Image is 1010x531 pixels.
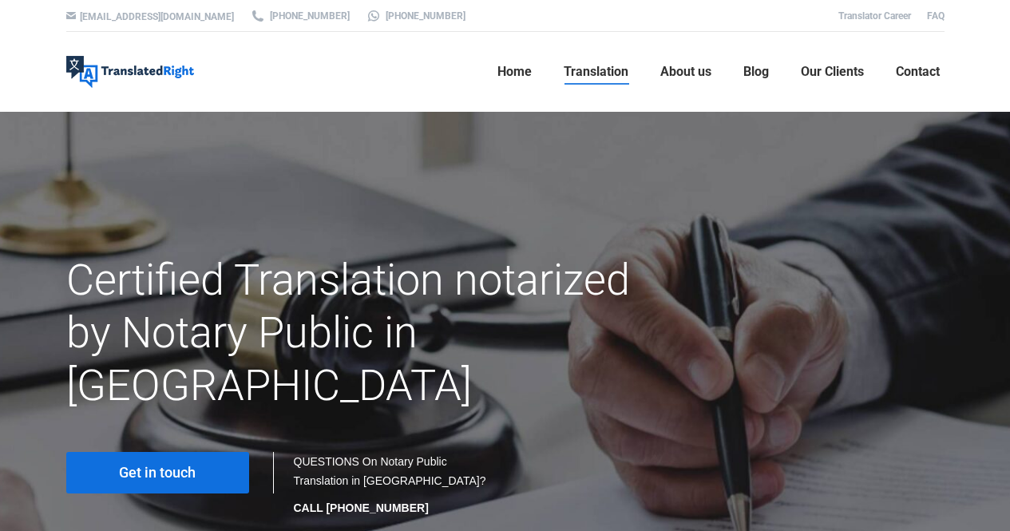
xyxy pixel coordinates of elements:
div: QUESTIONS On Notary Public Translation in [GEOGRAPHIC_DATA]? [294,452,489,517]
a: Translation [559,46,633,97]
a: Get in touch [66,452,249,493]
a: [PHONE_NUMBER] [250,9,350,23]
img: Translated Right [66,56,194,88]
a: Contact [891,46,945,97]
a: Translator Career [838,10,911,22]
a: Blog [739,46,774,97]
span: Translation [564,64,628,80]
a: FAQ [927,10,945,22]
span: Get in touch [119,465,196,481]
a: Our Clients [796,46,869,97]
span: Contact [896,64,940,80]
a: [EMAIL_ADDRESS][DOMAIN_NAME] [80,11,234,22]
span: Home [497,64,532,80]
span: Our Clients [801,64,864,80]
strong: CALL [PHONE_NUMBER] [294,501,429,514]
span: Blog [743,64,769,80]
a: About us [656,46,716,97]
a: [PHONE_NUMBER] [366,9,465,23]
h1: Certified Translation notarized by Notary Public in [GEOGRAPHIC_DATA] [66,254,644,412]
span: About us [660,64,711,80]
a: Home [493,46,537,97]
